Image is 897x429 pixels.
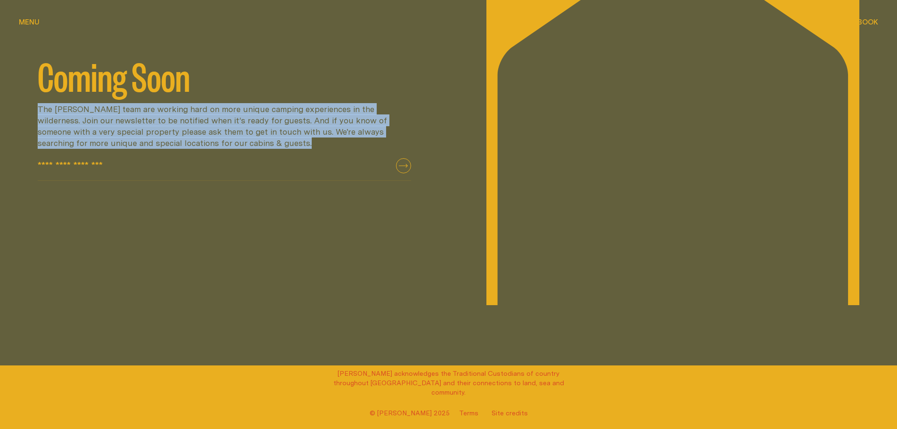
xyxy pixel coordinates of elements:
[38,57,411,94] h2: Coming Soon
[492,408,528,418] a: Site credits
[857,17,878,28] button: show booking tray
[19,17,40,28] button: show menu
[328,369,569,397] p: [PERSON_NAME] acknowledges the Traditional Custodians of country throughout [GEOGRAPHIC_DATA] and...
[459,408,478,418] a: Terms
[19,18,40,25] span: Menu
[857,18,878,25] span: Book
[370,408,450,418] span: © [PERSON_NAME] 2025
[38,104,411,149] p: The [PERSON_NAME] team are working hard on more unique camping experiences in the wilderness. Joi...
